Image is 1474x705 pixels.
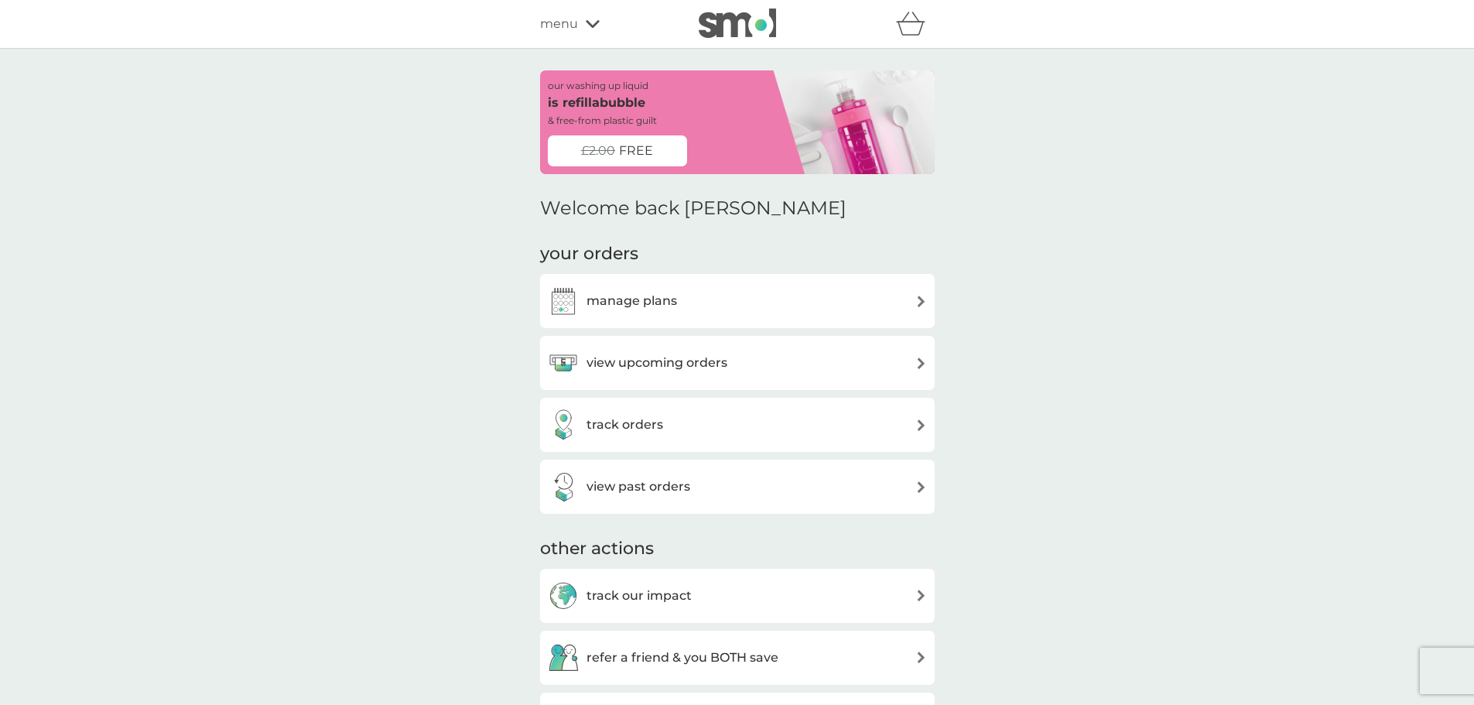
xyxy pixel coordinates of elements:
h2: Welcome back [PERSON_NAME] [540,197,846,220]
span: FREE [619,141,653,161]
img: arrow right [915,590,927,601]
img: arrow right [915,652,927,663]
img: arrow right [915,419,927,431]
h3: track orders [587,415,663,435]
div: basket [896,9,935,39]
img: smol [699,9,776,38]
span: menu [540,14,578,34]
h3: track our impact [587,586,692,606]
h3: your orders [540,242,638,266]
h3: view upcoming orders [587,353,727,373]
img: arrow right [915,481,927,493]
span: £2.00 [581,141,615,161]
p: & free-from plastic guilt [548,113,657,128]
h3: refer a friend & you BOTH save [587,648,778,668]
h3: other actions [540,537,654,561]
h3: manage plans [587,291,677,311]
img: arrow right [915,358,927,369]
p: our washing up liquid [548,78,648,93]
h3: view past orders [587,477,690,497]
img: arrow right [915,296,927,307]
p: is refillabubble [548,93,645,113]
